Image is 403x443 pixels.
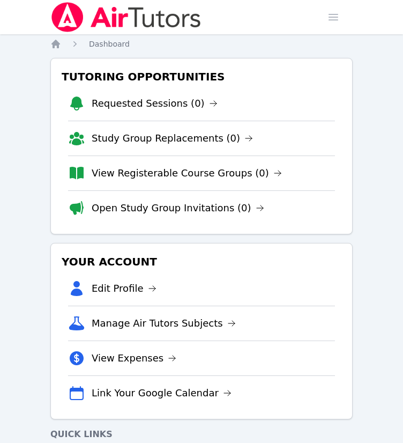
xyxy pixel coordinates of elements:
a: Open Study Group Invitations (0) [92,201,264,216]
a: Edit Profile [92,281,156,296]
img: Air Tutors [50,2,202,32]
a: View Expenses [92,351,176,366]
nav: Breadcrumb [50,39,353,49]
a: Requested Sessions (0) [92,96,218,111]
a: View Registerable Course Groups (0) [92,166,282,181]
a: Link Your Google Calendar [92,386,232,401]
a: Dashboard [89,39,130,49]
span: Dashboard [89,40,130,48]
h3: Tutoring Opportunities [59,67,344,86]
a: Manage Air Tutors Subjects [92,316,236,331]
h3: Your Account [59,252,344,271]
a: Study Group Replacements (0) [92,131,253,146]
h4: Quick Links [50,428,353,441]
